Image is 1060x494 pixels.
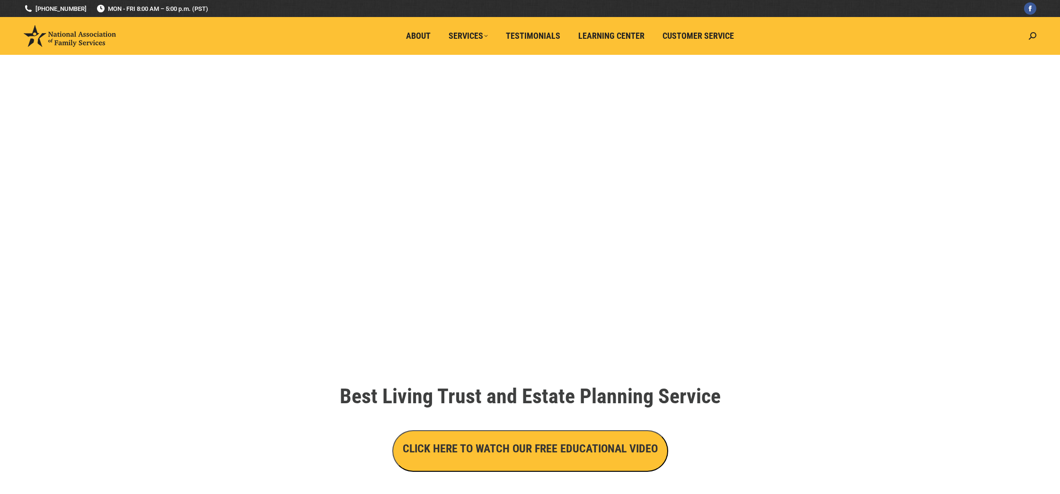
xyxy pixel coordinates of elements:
span: Services [449,31,488,41]
button: CLICK HERE TO WATCH OUR FREE EDUCATIONAL VIDEO [392,430,668,472]
span: MON - FRI 8:00 AM – 5:00 p.m. (PST) [96,4,208,13]
h3: CLICK HERE TO WATCH OUR FREE EDUCATIONAL VIDEO [403,441,658,457]
span: About [406,31,431,41]
span: Testimonials [506,31,560,41]
a: Learning Center [572,27,651,45]
img: National Association of Family Services [24,25,116,47]
a: CLICK HERE TO WATCH OUR FREE EDUCATIONAL VIDEO [392,444,668,454]
span: Learning Center [578,31,645,41]
a: Customer Service [656,27,741,45]
span: Customer Service [662,31,734,41]
a: [PHONE_NUMBER] [24,4,87,13]
a: Facebook page opens in new window [1024,2,1036,15]
a: Testimonials [499,27,567,45]
h1: Best Living Trust and Estate Planning Service [265,386,795,407]
a: About [399,27,437,45]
